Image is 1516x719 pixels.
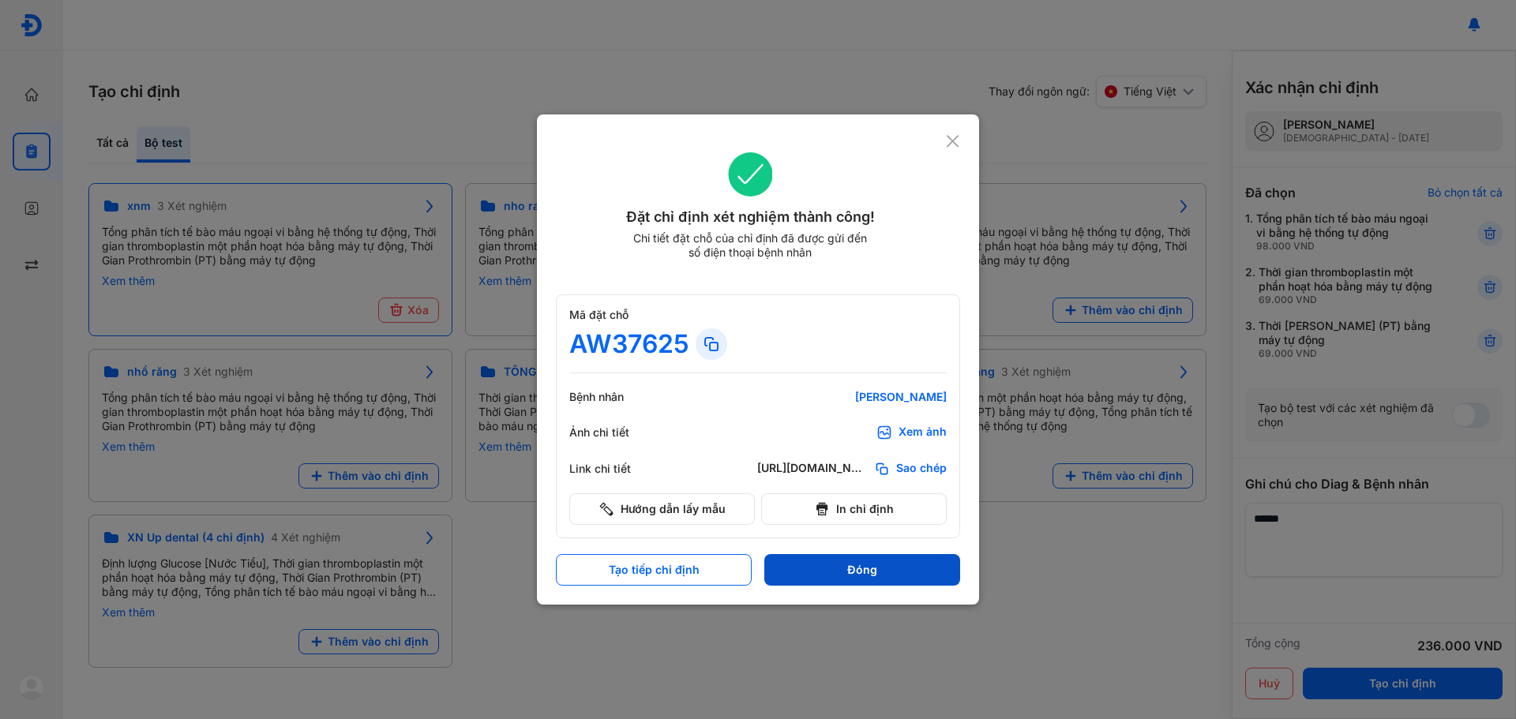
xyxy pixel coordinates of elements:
button: Hướng dẫn lấy mẫu [569,493,755,525]
div: Ảnh chi tiết [569,425,664,440]
button: Đóng [764,554,960,586]
div: Đặt chỉ định xét nghiệm thành công! [556,206,945,228]
div: Chi tiết đặt chỗ của chỉ định đã được gửi đến số điện thoại bệnh nhân [626,231,874,260]
div: Xem ảnh [899,425,947,440]
div: Bệnh nhân [569,390,664,404]
div: [PERSON_NAME] [757,390,947,404]
div: AW37625 [569,328,689,360]
button: Tạo tiếp chỉ định [556,554,752,586]
div: Mã đặt chỗ [569,308,947,322]
div: [URL][DOMAIN_NAME] [757,461,868,477]
span: Sao chép [896,461,947,477]
div: Link chi tiết [569,462,664,476]
button: In chỉ định [761,493,947,525]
